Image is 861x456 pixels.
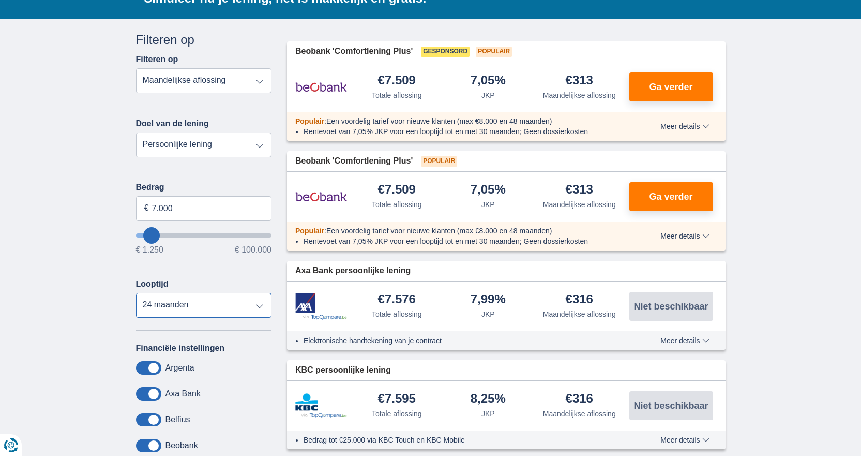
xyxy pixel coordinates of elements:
div: Totale aflossing [372,309,422,319]
label: Beobank [165,441,198,450]
img: product.pl.alt Beobank [295,74,347,100]
span: Niet beschikbaar [633,302,708,311]
div: JKP [481,309,495,319]
img: product.pl.alt KBC [295,393,347,418]
span: Ga verder [649,82,692,92]
div: Filteren op [136,31,272,49]
span: Beobank 'Comfortlening Plus' [295,46,413,57]
div: Totale aflossing [372,199,422,210]
li: Elektronische handtekening van je contract [304,335,623,346]
label: Argenta [165,363,194,373]
div: €313 [566,183,593,197]
span: Meer details [660,232,709,240]
img: product.pl.alt Beobank [295,184,347,210]
div: €7.595 [378,392,416,406]
span: Een voordelig tarief voor nieuwe klanten (max €8.000 en 48 maanden) [326,227,552,235]
div: 8,25% [471,392,506,406]
button: Meer details [653,436,717,444]
div: Maandelijkse aflossing [543,309,616,319]
button: Niet beschikbaar [629,391,713,420]
span: € 1.250 [136,246,163,254]
span: Meer details [660,337,709,344]
span: Ga verder [649,192,692,201]
div: Totale aflossing [372,90,422,100]
div: : [287,226,631,236]
li: Bedrag tot €25.000 via KBC Touch en KBC Mobile [304,435,623,445]
span: Populair [295,117,324,125]
div: 7,05% [471,183,506,197]
div: €316 [566,392,593,406]
label: Financiële instellingen [136,344,225,353]
label: Looptijd [136,280,169,289]
button: Meer details [653,122,717,130]
span: KBC persoonlijke lening [295,364,391,376]
span: Populair [421,156,457,167]
div: €7.509 [378,74,416,88]
label: Belfius [165,415,190,424]
label: Axa Bank [165,389,201,399]
div: €313 [566,74,593,88]
li: Rentevoet van 7,05% JKP voor een looptijd tot en met 30 maanden; Geen dossierkosten [304,126,623,137]
div: Maandelijkse aflossing [543,199,616,210]
label: Bedrag [136,183,272,192]
span: Axa Bank persoonlijke lening [295,265,411,277]
span: Een voordelig tarief voor nieuwe klanten (max €8.000 en 48 maanden) [326,117,552,125]
span: Meer details [660,436,709,444]
label: Doel van de lening [136,119,209,128]
div: €7.509 [378,183,416,197]
label: Filteren op [136,55,178,64]
span: € [144,202,149,214]
button: Niet beschikbaar [629,292,713,321]
span: Populair [476,47,512,57]
button: Meer details [653,336,717,345]
div: Totale aflossing [372,408,422,419]
div: JKP [481,408,495,419]
span: Niet beschikbaar [633,401,708,410]
span: Populair [295,227,324,235]
li: Rentevoet van 7,05% JKP voor een looptijd tot en met 30 maanden; Geen dossierkosten [304,236,623,246]
span: Gesponsord [421,47,470,57]
div: Maandelijkse aflossing [543,90,616,100]
div: 7,99% [471,293,506,307]
div: JKP [481,199,495,210]
div: 7,05% [471,74,506,88]
button: Meer details [653,232,717,240]
img: product.pl.alt Axa Bank [295,293,347,320]
button: Ga verder [629,72,713,101]
span: € 100.000 [235,246,271,254]
div: JKP [481,90,495,100]
div: Maandelijkse aflossing [543,408,616,419]
span: Beobank 'Comfortlening Plus' [295,155,413,167]
button: Ga verder [629,182,713,211]
span: Meer details [660,123,709,130]
div: : [287,116,631,126]
div: €7.576 [378,293,416,307]
input: wantToBorrow [136,233,272,238]
div: €316 [566,293,593,307]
